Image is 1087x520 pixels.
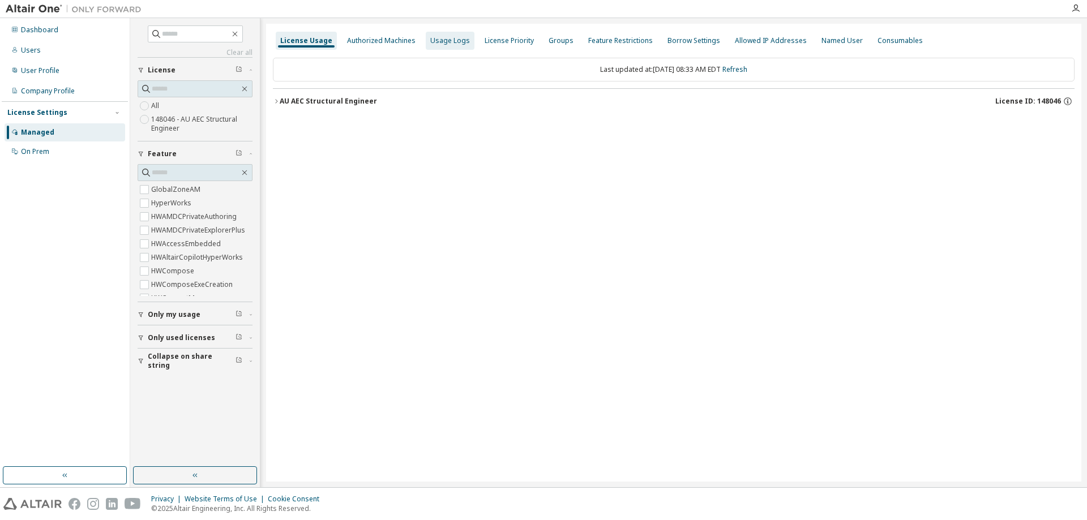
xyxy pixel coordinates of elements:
span: Only used licenses [148,333,215,342]
div: Groups [549,36,574,45]
span: Only my usage [148,310,200,319]
span: Clear filter [236,356,242,366]
img: altair_logo.svg [3,498,62,510]
label: HWAMDCPrivateAuthoring [151,210,239,224]
span: Clear filter [236,333,242,342]
div: AU AEC Structural Engineer [280,97,377,106]
div: License Priority [485,36,534,45]
div: License Usage [280,36,332,45]
button: License [138,58,253,83]
button: Feature [138,141,253,166]
div: Feature Restrictions [588,36,653,45]
a: Clear all [138,48,253,57]
div: Website Terms of Use [185,495,268,504]
span: Collapse on share string [148,352,236,370]
span: Feature [148,149,177,158]
label: HWAccessEmbedded [151,237,223,251]
button: Only my usage [138,302,253,327]
label: GlobalZoneAM [151,183,203,196]
div: Privacy [151,495,185,504]
p: © 2025 Altair Engineering, Inc. All Rights Reserved. [151,504,326,513]
div: Allowed IP Addresses [735,36,807,45]
label: HWAMDCPrivateExplorerPlus [151,224,247,237]
div: Company Profile [21,87,75,96]
span: License ID: 148046 [995,97,1061,106]
label: 148046 - AU AEC Structural Engineer [151,113,253,135]
span: Clear filter [236,66,242,75]
div: Managed [21,128,54,137]
div: Named User [821,36,863,45]
div: Authorized Machines [347,36,416,45]
img: Altair One [6,3,147,15]
div: Users [21,46,41,55]
img: facebook.svg [69,498,80,510]
img: youtube.svg [125,498,141,510]
a: Refresh [722,65,747,74]
div: Consumables [878,36,923,45]
label: HWAltairCopilotHyperWorks [151,251,245,264]
div: Usage Logs [430,36,470,45]
label: HWComposeExeCreation [151,278,235,291]
div: User Profile [21,66,59,75]
img: instagram.svg [87,498,99,510]
span: Clear filter [236,149,242,158]
div: Last updated at: [DATE] 08:33 AM EDT [273,58,1075,81]
div: Borrow Settings [667,36,720,45]
button: Collapse on share string [138,349,253,373]
label: HWConnectMe [151,291,201,305]
div: Dashboard [21,25,58,35]
span: Clear filter [236,310,242,319]
div: On Prem [21,147,49,156]
img: linkedin.svg [106,498,118,510]
div: License Settings [7,108,67,117]
button: AU AEC Structural EngineerLicense ID: 148046 [273,89,1075,114]
label: HyperWorks [151,196,194,210]
label: HWCompose [151,264,196,278]
div: Cookie Consent [268,495,326,504]
span: License [148,66,176,75]
label: All [151,99,161,113]
button: Only used licenses [138,325,253,350]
